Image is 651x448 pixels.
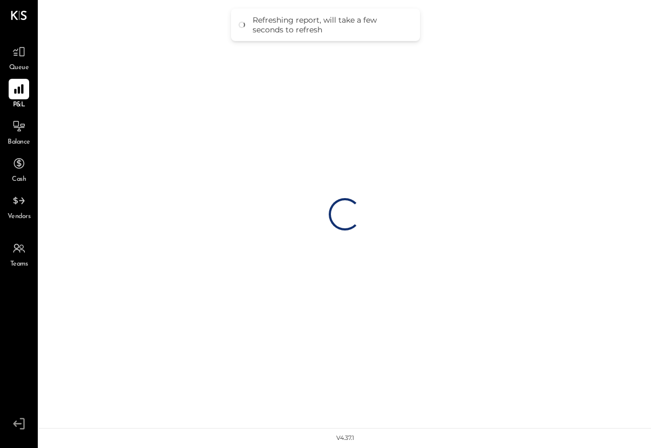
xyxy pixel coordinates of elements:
span: Queue [9,63,29,73]
a: Vendors [1,191,37,222]
a: Cash [1,153,37,185]
span: Vendors [8,212,31,222]
a: P&L [1,79,37,110]
div: Refreshing report, will take a few seconds to refresh [253,15,409,35]
div: v 4.37.1 [336,434,354,443]
a: Teams [1,238,37,269]
a: Queue [1,42,37,73]
span: Teams [10,260,28,269]
span: P&L [13,100,25,110]
span: Balance [8,138,30,147]
a: Balance [1,116,37,147]
span: Cash [12,175,26,185]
